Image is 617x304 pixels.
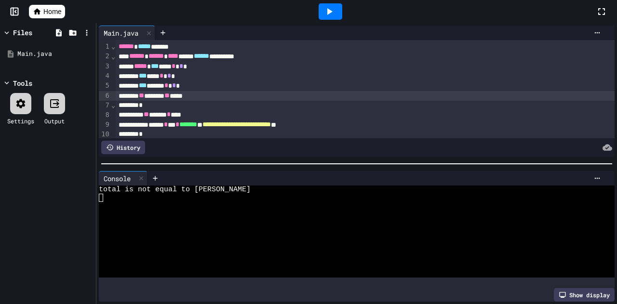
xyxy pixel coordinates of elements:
[99,42,111,52] div: 1
[577,265,607,294] iframe: chat widget
[99,62,111,71] div: 3
[99,101,111,110] div: 7
[17,49,93,59] div: Main.java
[111,42,116,50] span: Fold line
[13,78,32,88] div: Tools
[43,7,61,16] span: Home
[554,288,615,302] div: Show display
[99,91,111,101] div: 6
[111,53,116,60] span: Fold line
[29,5,65,18] a: Home
[99,26,155,40] div: Main.java
[99,120,111,130] div: 9
[99,81,111,91] div: 5
[101,141,145,154] div: History
[99,130,111,139] div: 10
[44,117,65,125] div: Output
[99,173,135,184] div: Console
[13,27,32,38] div: Files
[537,224,607,264] iframe: chat widget
[7,117,34,125] div: Settings
[99,185,251,194] span: total is not equal to [PERSON_NAME]
[99,171,148,185] div: Console
[99,71,111,81] div: 4
[99,52,111,61] div: 2
[99,110,111,120] div: 8
[111,101,116,109] span: Fold line
[99,28,143,38] div: Main.java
